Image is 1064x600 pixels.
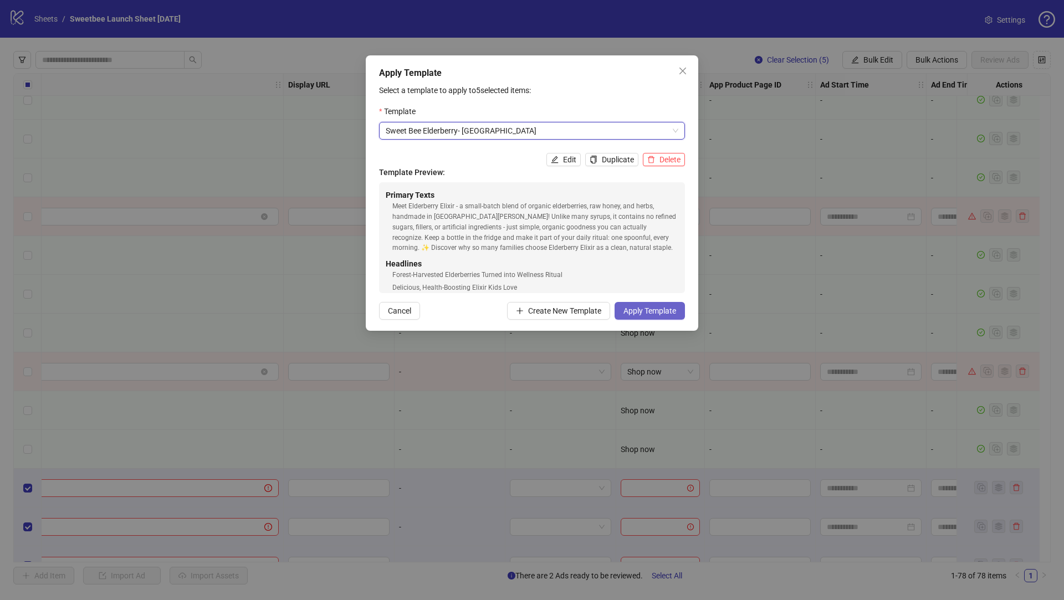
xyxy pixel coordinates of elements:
[507,302,610,320] button: Create New Template
[386,122,678,139] span: Sweet Bee Elderberry- US
[386,259,422,268] strong: Headlines
[590,156,597,163] span: copy
[386,191,434,199] strong: Primary Texts
[392,201,678,253] div: Meet Elderberry Elixir - a small-batch blend of organic elderberries, raw honey, and herbs, handm...
[551,156,559,163] span: edit
[615,302,685,320] button: Apply Template
[392,283,678,293] div: Delicious, Health-Boosting Elixir Kids Love
[563,155,576,164] span: Edit
[678,66,687,75] span: close
[602,155,634,164] span: Duplicate
[379,84,685,96] p: Select a template to apply to 5 selected items:
[388,306,411,315] span: Cancel
[379,302,420,320] button: Cancel
[659,155,681,164] span: Delete
[379,66,685,80] div: Apply Template
[643,153,685,166] button: Delete
[379,105,423,117] label: Template
[516,307,524,315] span: plus
[392,270,678,280] div: Forest-Harvested Elderberries Turned into Wellness Ritual
[379,166,685,178] h4: Template Preview:
[623,306,676,315] span: Apply Template
[674,62,692,80] button: Close
[528,306,601,315] span: Create New Template
[585,153,638,166] button: Duplicate
[546,153,581,166] button: Edit
[647,156,655,163] span: delete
